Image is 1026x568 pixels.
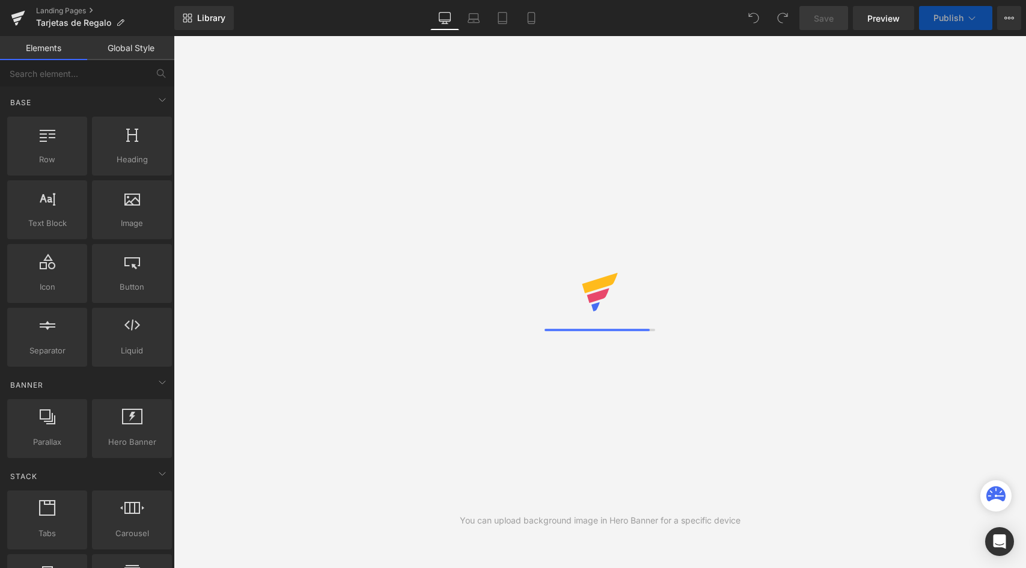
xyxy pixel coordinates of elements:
span: Tabs [11,527,84,540]
span: Heading [96,153,168,166]
span: Carousel [96,527,168,540]
a: Preview [853,6,914,30]
a: Mobile [517,6,546,30]
span: Stack [9,471,38,482]
a: Global Style [87,36,174,60]
span: Tarjetas de Regalo [36,18,111,28]
span: Liquid [96,344,168,357]
span: Parallax [11,436,84,448]
a: Desktop [430,6,459,30]
a: Laptop [459,6,488,30]
span: Hero Banner [96,436,168,448]
button: Undo [742,6,766,30]
div: You can upload background image in Hero Banner for a specific device [460,514,740,527]
span: Preview [867,12,900,25]
a: Tablet [488,6,517,30]
span: Publish [933,13,963,23]
span: Text Block [11,217,84,230]
button: Publish [919,6,992,30]
span: Separator [11,344,84,357]
a: New Library [174,6,234,30]
div: Open Intercom Messenger [985,527,1014,556]
span: Save [814,12,834,25]
span: Library [197,13,225,23]
button: More [997,6,1021,30]
a: Landing Pages [36,6,174,16]
button: Redo [771,6,795,30]
span: Icon [11,281,84,293]
span: Banner [9,379,44,391]
span: Row [11,153,84,166]
span: Base [9,97,32,108]
span: Button [96,281,168,293]
span: Image [96,217,168,230]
